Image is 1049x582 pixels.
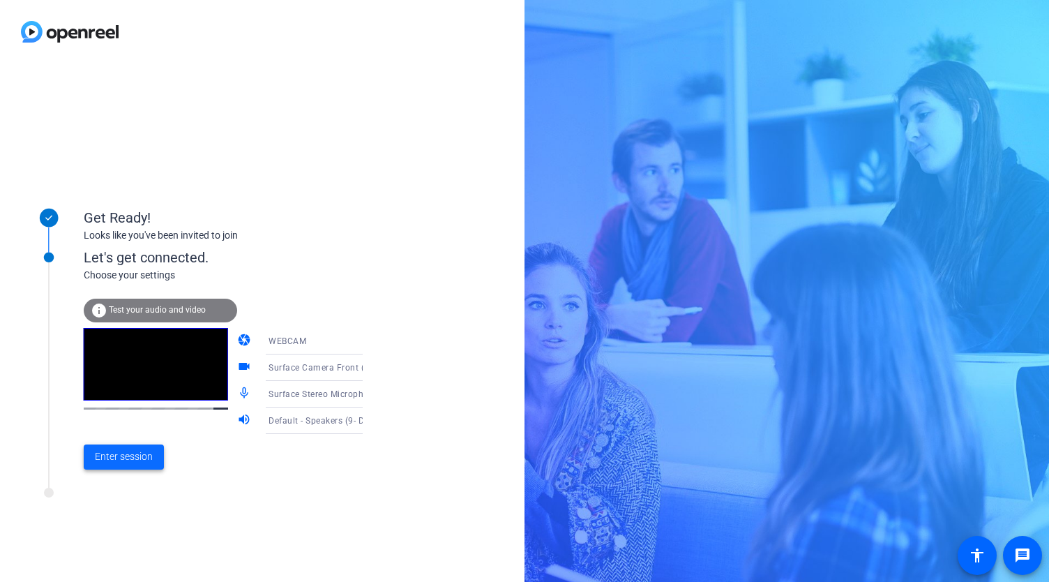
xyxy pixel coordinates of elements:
span: Surface Camera Front (045e:0990) [269,361,411,373]
button: Enter session [84,445,164,470]
mat-icon: camera [237,333,254,350]
mat-icon: accessibility [969,547,986,564]
span: WEBCAM [269,336,306,346]
mat-icon: message [1014,547,1031,564]
span: Surface Stereo Microphones (2- Surface High Definition Audio) [269,388,524,399]
div: Choose your settings [84,268,391,283]
mat-icon: videocam [237,359,254,376]
span: Enter session [95,449,153,464]
div: Looks like you've been invited to join [84,228,363,243]
div: Get Ready! [84,207,363,228]
mat-icon: mic_none [237,386,254,403]
mat-icon: info [91,302,107,319]
span: Default - Speakers (9- Desk Pro Web Camera) (05a6:0b04) [269,415,506,426]
div: Let's get connected. [84,247,391,268]
span: Test your audio and video [109,305,206,315]
mat-icon: volume_up [237,412,254,429]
